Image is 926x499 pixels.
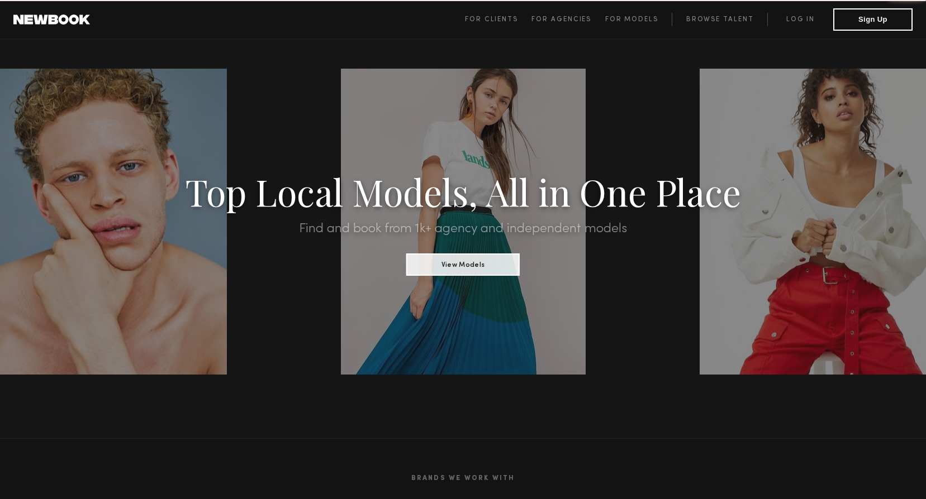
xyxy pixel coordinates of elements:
a: Browse Talent [672,13,767,26]
button: View Models [406,253,520,276]
a: For Models [605,13,672,26]
button: Sign Up [833,8,913,31]
a: View Models [406,257,520,270]
span: For Agencies [531,16,591,23]
a: For Agencies [531,13,605,26]
h1: Top Local Models, All in One Place [69,174,856,209]
span: For Models [605,16,658,23]
a: For Clients [465,13,531,26]
h2: Brands We Work With [128,461,799,496]
a: Log in [767,13,833,26]
span: For Clients [465,16,518,23]
h2: Find and book from 1k+ agency and independent models [69,222,856,236]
